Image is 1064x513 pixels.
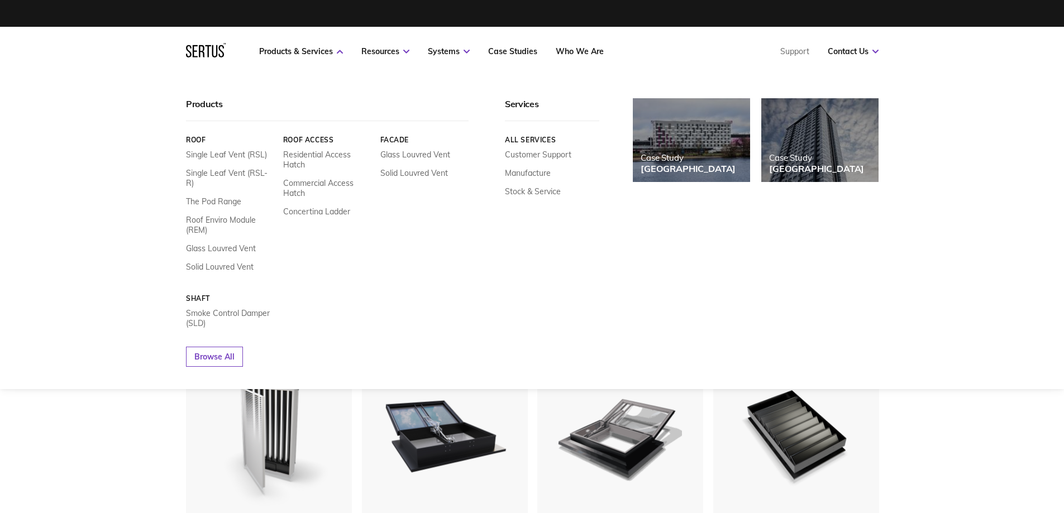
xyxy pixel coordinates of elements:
[186,294,275,303] a: Shaft
[828,46,879,56] a: Contact Us
[505,150,571,160] a: Customer Support
[186,215,275,235] a: Roof Enviro Module (REM)
[259,46,343,56] a: Products & Services
[633,98,750,182] a: Case Study[GEOGRAPHIC_DATA]
[428,46,470,56] a: Systems
[641,163,736,174] div: [GEOGRAPHIC_DATA]
[283,207,350,217] a: Concertina Ladder
[761,98,879,182] a: Case Study[GEOGRAPHIC_DATA]
[488,46,537,56] a: Case Studies
[505,186,561,196] a: Stock & Service
[380,150,450,160] a: Glass Louvred Vent
[556,46,604,56] a: Who We Are
[283,178,371,198] a: Commercial Access Hatch
[641,152,736,163] div: Case Study
[186,136,275,144] a: Roof
[505,98,599,121] div: Services
[186,243,256,253] a: Glass Louvred Vent
[380,168,447,178] a: Solid Louvred Vent
[780,46,809,56] a: Support
[186,308,275,328] a: Smoke Control Damper (SLD)
[505,168,551,178] a: Manufacture
[186,262,254,272] a: Solid Louvred Vent
[769,163,864,174] div: [GEOGRAPHIC_DATA]
[361,46,409,56] a: Resources
[380,136,469,144] a: Facade
[186,168,275,188] a: Single Leaf Vent (RSL-R)
[186,150,267,160] a: Single Leaf Vent (RSL)
[186,196,241,207] a: The Pod Range
[769,152,864,163] div: Case Study
[505,136,599,144] a: All services
[283,150,371,170] a: Residential Access Hatch
[186,98,469,121] div: Products
[283,136,371,144] a: Roof Access
[186,347,243,367] a: Browse All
